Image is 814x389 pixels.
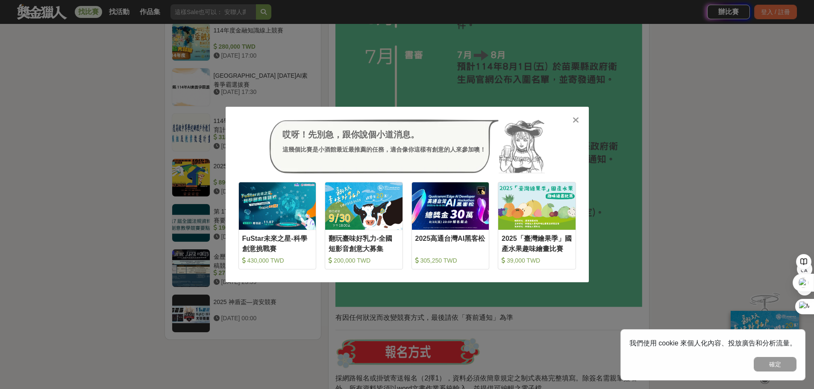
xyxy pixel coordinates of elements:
a: Cover ImageFuStar未來之星-科學創意挑戰賽 430,000 TWD [238,182,317,269]
div: FuStar未來之星-科學創意挑戰賽 [242,234,313,253]
div: 200,000 TWD [329,256,399,265]
img: Cover Image [498,182,576,230]
img: Cover Image [412,182,489,230]
span: 我們使用 cookie 來個人化內容、投放廣告和分析流量。 [629,339,796,347]
div: 翻玩臺味好乳力-全國短影音創意大募集 [329,234,399,253]
div: 2025「臺灣繪果季」國產水果趣味繪畫比賽 [502,234,572,253]
div: 這幾個比賽是小酒館最近最推薦的任務，適合像你這樣有創意的人來參加噢！ [282,145,486,154]
div: 430,000 TWD [242,256,313,265]
img: Avatar [499,120,545,173]
img: Cover Image [325,182,403,230]
div: 305,250 TWD [415,256,486,265]
div: 2025高通台灣AI黑客松 [415,234,486,253]
div: 哎呀！先別急，跟你說個小道消息。 [282,128,486,141]
a: Cover Image翻玩臺味好乳力-全國短影音創意大募集 200,000 TWD [325,182,403,269]
img: Cover Image [239,182,316,230]
div: 39,000 TWD [502,256,572,265]
button: 確定 [754,357,796,371]
a: Cover Image2025「臺灣繪果季」國產水果趣味繪畫比賽 39,000 TWD [498,182,576,269]
a: Cover Image2025高通台灣AI黑客松 305,250 TWD [411,182,490,269]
